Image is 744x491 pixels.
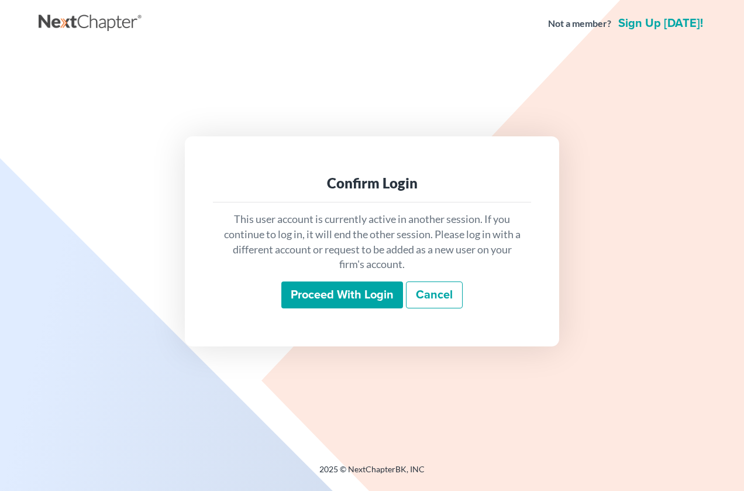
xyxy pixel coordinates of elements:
[222,212,522,272] p: This user account is currently active in another session. If you continue to log in, it will end ...
[548,17,611,30] strong: Not a member?
[281,281,403,308] input: Proceed with login
[616,18,705,29] a: Sign up [DATE]!
[222,174,522,193] div: Confirm Login
[406,281,463,308] a: Cancel
[39,463,705,485] div: 2025 © NextChapterBK, INC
